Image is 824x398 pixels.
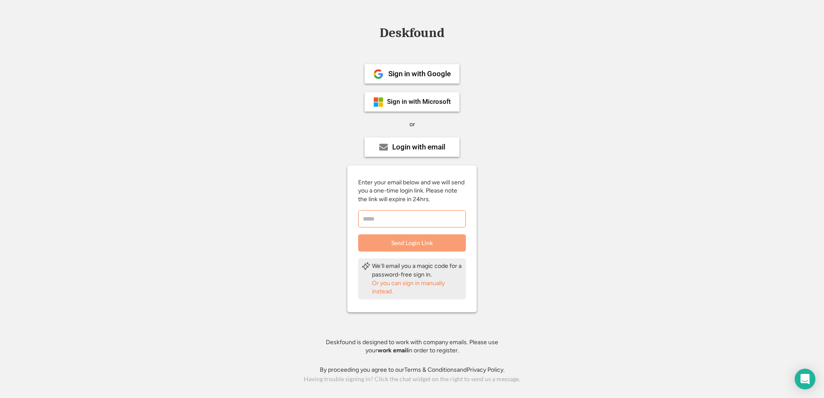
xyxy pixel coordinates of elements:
div: By proceeding you agree to our and [320,366,505,374]
button: Send Login Link [358,234,466,252]
a: Terms & Conditions [404,366,457,373]
div: We'll email you a magic code for a password-free sign in. [372,262,462,279]
a: Privacy Policy. [467,366,505,373]
div: Deskfound [375,26,449,40]
div: Login with email [392,143,445,151]
div: Sign in with Microsoft [387,99,451,105]
div: Open Intercom Messenger [795,369,815,389]
div: Deskfound is designed to work with company emails. Please use your in order to register. [315,338,509,355]
div: Enter your email below and we will send you a one-time login link. Please note the link will expi... [358,178,466,204]
div: Or you can sign in manually instead. [372,279,462,296]
img: ms-symbollockup_mssymbol_19.png [373,97,384,107]
img: 1024px-Google__G__Logo.svg.png [373,69,384,79]
div: Sign in with Google [388,70,451,78]
div: or [409,120,415,129]
strong: work email [378,347,408,354]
